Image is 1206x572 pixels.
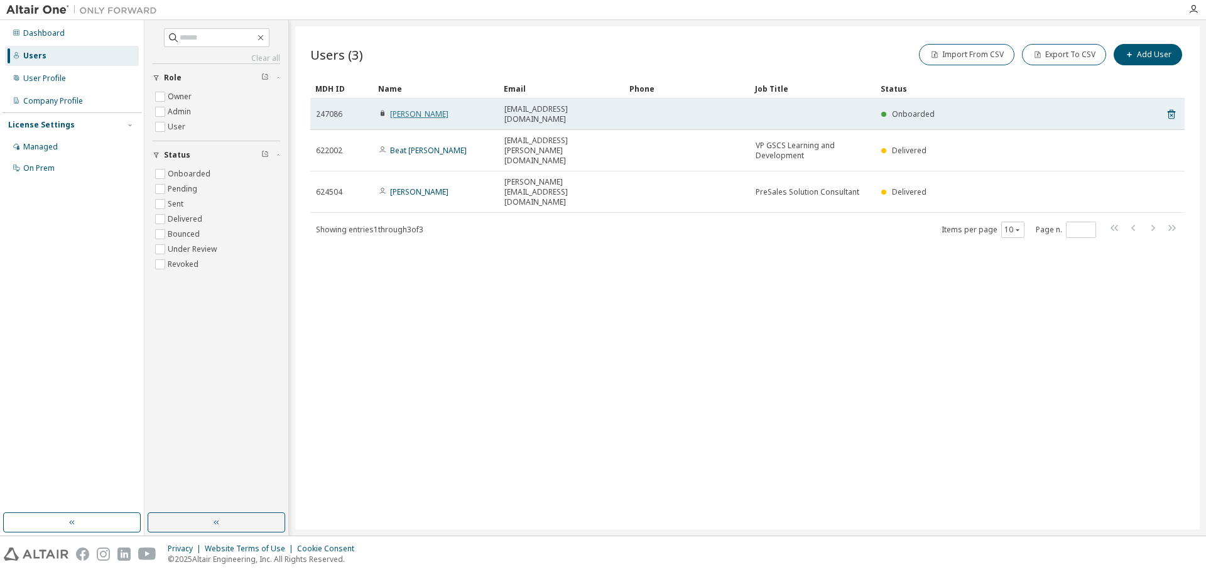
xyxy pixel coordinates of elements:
span: Delivered [892,145,926,156]
span: [EMAIL_ADDRESS][DOMAIN_NAME] [504,104,619,124]
label: Pending [168,181,200,197]
label: Admin [168,104,193,119]
div: Users [23,51,46,61]
img: facebook.svg [76,548,89,561]
span: Clear filter [261,150,269,160]
a: [PERSON_NAME] [390,109,448,119]
span: Delivered [892,186,926,197]
label: Onboarded [168,166,213,181]
a: [PERSON_NAME] [390,186,448,197]
a: Beat [PERSON_NAME] [390,145,467,156]
div: Name [378,78,494,99]
button: Import From CSV [919,44,1014,65]
label: Sent [168,197,186,212]
div: Phone [629,78,745,99]
span: 624504 [316,187,342,197]
label: User [168,119,188,134]
span: 622002 [316,146,342,156]
span: Clear filter [261,73,269,83]
span: Role [164,73,182,83]
img: linkedin.svg [117,548,131,561]
label: Delivered [168,212,205,227]
div: Job Title [755,78,871,99]
span: Onboarded [892,109,935,119]
div: Managed [23,142,58,152]
div: License Settings [8,120,75,130]
img: instagram.svg [97,548,110,561]
span: [EMAIL_ADDRESS][PERSON_NAME][DOMAIN_NAME] [504,136,619,166]
button: 10 [1004,225,1021,235]
button: Status [153,141,280,169]
img: Altair One [6,4,163,16]
div: Website Terms of Use [205,544,297,554]
label: Revoked [168,257,201,272]
span: Showing entries 1 through 3 of 3 [316,224,423,235]
div: MDH ID [315,78,368,99]
a: Clear all [153,53,280,63]
span: Page n. [1036,222,1096,238]
div: Status [881,78,1119,99]
button: Add User [1114,44,1182,65]
span: PreSales Solution Consultant [756,187,859,197]
span: 247086 [316,109,342,119]
label: Owner [168,89,194,104]
button: Export To CSV [1022,44,1106,65]
div: Privacy [168,544,205,554]
img: altair_logo.svg [4,548,68,561]
label: Under Review [168,242,219,257]
div: Cookie Consent [297,544,362,554]
img: youtube.svg [138,548,156,561]
div: Company Profile [23,96,83,106]
label: Bounced [168,227,202,242]
button: Role [153,64,280,92]
span: Status [164,150,190,160]
span: [PERSON_NAME][EMAIL_ADDRESS][DOMAIN_NAME] [504,177,619,207]
div: On Prem [23,163,55,173]
span: VP GSCS Learning and Development [756,141,870,161]
p: © 2025 Altair Engineering, Inc. All Rights Reserved. [168,554,362,564]
div: Dashboard [23,28,65,38]
span: Items per page [942,222,1024,238]
span: Users (3) [310,46,363,63]
div: User Profile [23,73,66,84]
div: Email [504,78,619,99]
